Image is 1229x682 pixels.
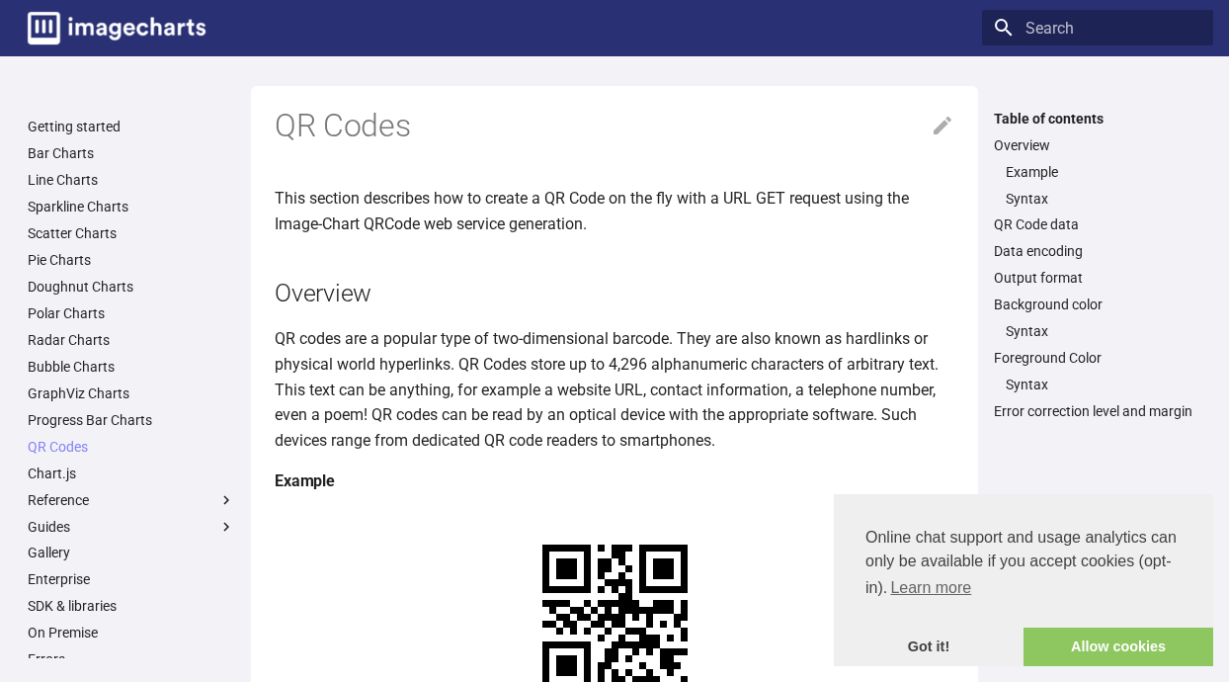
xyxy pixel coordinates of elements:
[28,118,235,135] a: Getting started
[28,144,235,162] a: Bar Charts
[275,276,954,310] h2: Overview
[28,438,235,456] a: QR Codes
[28,358,235,376] a: Bubble Charts
[994,402,1201,420] a: Error correction level and margin
[982,10,1213,45] input: Search
[982,110,1213,421] nav: Table of contents
[275,469,954,494] h4: Example
[994,242,1201,260] a: Data encoding
[28,384,235,402] a: GraphViz Charts
[28,224,235,242] a: Scatter Charts
[28,544,235,561] a: Gallery
[28,518,235,536] label: Guides
[20,4,213,52] a: Image-Charts documentation
[1006,190,1201,208] a: Syntax
[28,304,235,322] a: Polar Charts
[994,269,1201,287] a: Output format
[28,12,205,44] img: logo
[28,570,235,588] a: Enterprise
[28,491,235,509] label: Reference
[994,296,1201,313] a: Background color
[887,573,974,603] a: learn more about cookies
[28,171,235,189] a: Line Charts
[28,411,235,429] a: Progress Bar Charts
[28,624,235,641] a: On Premise
[1006,376,1201,393] a: Syntax
[1006,322,1201,340] a: Syntax
[994,215,1201,233] a: QR Code data
[275,106,954,147] h1: QR Codes
[994,322,1201,340] nav: Background color
[834,494,1213,666] div: cookieconsent
[994,136,1201,154] a: Overview
[28,278,235,296] a: Doughnut Charts
[994,376,1201,393] nav: Foreground Color
[865,526,1182,603] span: Online chat support and usage analytics can only be available if you accept cookies (opt-in).
[1024,628,1213,667] a: allow cookies
[1006,163,1201,181] a: Example
[28,251,235,269] a: Pie Charts
[275,326,954,453] p: QR codes are a popular type of two-dimensional barcode. They are also known as hardlinks or physi...
[28,597,235,615] a: SDK & libraries
[994,349,1201,367] a: Foreground Color
[834,628,1024,667] a: dismiss cookie message
[28,198,235,215] a: Sparkline Charts
[982,110,1213,128] label: Table of contents
[28,465,235,482] a: Chart.js
[28,650,235,668] a: Errors
[275,186,954,236] p: This section describes how to create a QR Code on the fly with a URL GET request using the Image-...
[28,331,235,349] a: Radar Charts
[994,163,1201,208] nav: Overview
